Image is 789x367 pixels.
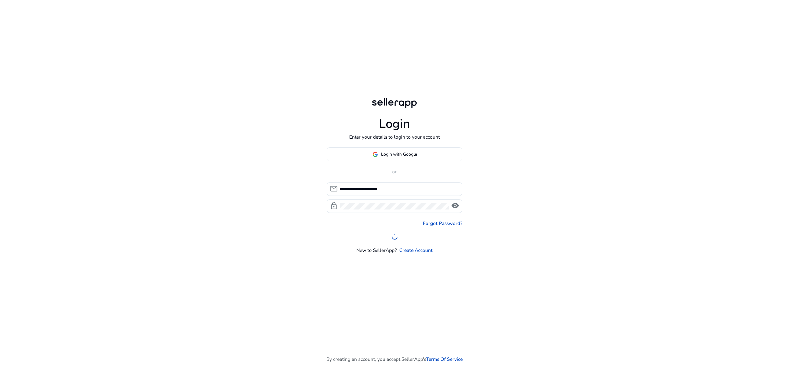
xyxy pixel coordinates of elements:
a: Create Account [399,247,433,254]
a: Terms Of Service [426,356,463,363]
h1: Login [379,117,410,132]
span: Login with Google [381,151,417,158]
span: mail [330,185,338,193]
span: visibility [451,202,459,210]
span: lock [330,202,338,210]
p: Enter your details to login to your account [349,133,440,140]
p: or [327,168,463,175]
p: New to SellerApp? [356,247,397,254]
img: google-logo.svg [372,152,378,157]
a: Forgot Password? [423,220,462,227]
button: Login with Google [327,147,463,161]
